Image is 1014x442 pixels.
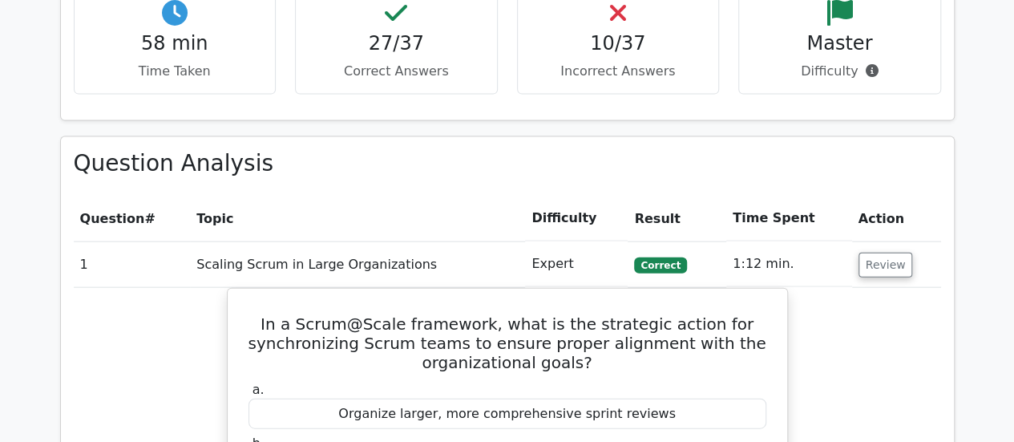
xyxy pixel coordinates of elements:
th: Result [628,196,726,241]
p: Incorrect Answers [531,62,706,81]
p: Time Taken [87,62,263,81]
span: Correct [634,257,686,274]
p: Correct Answers [309,62,484,81]
div: Organize larger, more comprehensive sprint reviews [248,399,766,430]
h5: In a Scrum@Scale framework, what is the strategic action for synchronizing Scrum teams to ensure ... [247,314,768,372]
th: Action [852,196,941,241]
h4: 27/37 [309,32,484,55]
span: Question [80,211,145,226]
p: Difficulty [752,62,927,81]
th: Topic [190,196,525,241]
h3: Question Analysis [74,150,941,177]
h4: 58 min [87,32,263,55]
h4: 10/37 [531,32,706,55]
td: 1 [74,241,191,287]
td: 1:12 min. [726,241,851,287]
td: Expert [525,241,628,287]
button: Review [858,253,913,278]
span: a. [252,382,265,397]
h4: Master [752,32,927,55]
td: Scaling Scrum in Large Organizations [190,241,525,287]
th: Time Spent [726,196,851,241]
th: # [74,196,191,241]
th: Difficulty [525,196,628,241]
